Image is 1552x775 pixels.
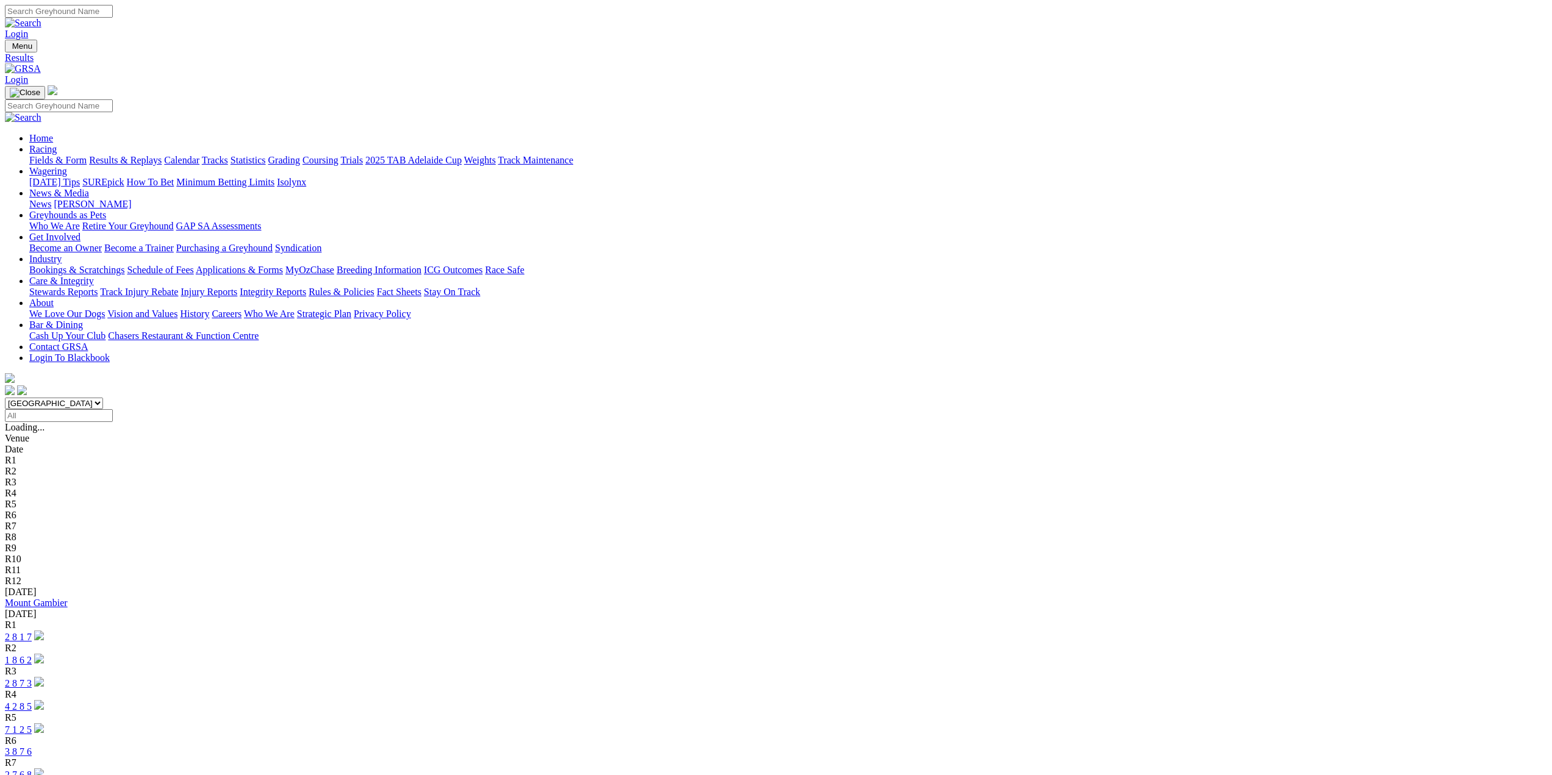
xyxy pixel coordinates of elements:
img: logo-grsa-white.png [5,373,15,383]
div: R9 [5,543,1547,554]
div: R8 [5,532,1547,543]
div: R3 [5,666,1547,677]
a: Minimum Betting Limits [176,177,274,187]
a: Home [29,133,53,143]
a: How To Bet [127,177,174,187]
div: [DATE] [5,587,1547,598]
a: Statistics [231,155,266,165]
a: 1 8 6 2 [5,655,32,665]
img: twitter.svg [17,385,27,395]
a: News & Media [29,188,89,198]
a: Become a Trainer [104,243,174,253]
div: Date [5,444,1547,455]
img: play-circle.svg [34,654,44,663]
div: Bar & Dining [29,330,1547,341]
a: Who We Are [244,309,295,319]
a: Fields & Form [29,155,87,165]
a: Breeding Information [337,265,421,275]
a: GAP SA Assessments [176,221,262,231]
a: 2025 TAB Adelaide Cup [365,155,462,165]
a: Contact GRSA [29,341,88,352]
input: Select date [5,409,113,422]
a: Become an Owner [29,243,102,253]
a: Strategic Plan [297,309,351,319]
div: R2 [5,466,1547,477]
img: Search [5,112,41,123]
a: Results & Replays [89,155,162,165]
img: GRSA [5,63,41,74]
div: About [29,309,1547,320]
img: Search [5,18,41,29]
img: Close [10,88,40,98]
a: Cash Up Your Club [29,330,105,341]
div: R11 [5,565,1547,576]
div: R7 [5,757,1547,768]
a: About [29,298,54,308]
a: Weights [464,155,496,165]
div: R12 [5,576,1547,587]
div: [DATE] [5,609,1547,620]
a: Careers [212,309,241,319]
a: 4 2 8 5 [5,701,32,712]
img: play-circle.svg [34,723,44,733]
a: Stay On Track [424,287,480,297]
a: Care & Integrity [29,276,94,286]
img: play-circle.svg [34,677,44,687]
a: Syndication [275,243,321,253]
button: Toggle navigation [5,40,37,52]
a: Tracks [202,155,228,165]
span: Menu [12,41,32,51]
a: Login [5,29,28,39]
a: Login [5,74,28,85]
div: R5 [5,712,1547,723]
div: R10 [5,554,1547,565]
div: Racing [29,155,1547,166]
a: Isolynx [277,177,306,187]
a: Rules & Policies [309,287,374,297]
a: Mount Gambier [5,598,68,608]
div: R6 [5,510,1547,521]
a: [DATE] Tips [29,177,80,187]
a: 2 8 1 7 [5,632,32,642]
div: R1 [5,620,1547,630]
div: Wagering [29,177,1547,188]
a: Privacy Policy [354,309,411,319]
a: Applications & Forms [196,265,283,275]
a: SUREpick [82,177,124,187]
a: MyOzChase [285,265,334,275]
img: facebook.svg [5,385,15,395]
div: R5 [5,499,1547,510]
a: [PERSON_NAME] [54,199,131,209]
img: play-circle.svg [34,630,44,640]
a: Race Safe [485,265,524,275]
a: Stewards Reports [29,287,98,297]
a: Get Involved [29,232,80,242]
div: News & Media [29,199,1547,210]
div: Greyhounds as Pets [29,221,1547,232]
div: Care & Integrity [29,287,1547,298]
a: Results [5,52,1547,63]
a: Purchasing a Greyhound [176,243,273,253]
div: R3 [5,477,1547,488]
a: History [180,309,209,319]
a: Who We Are [29,221,80,231]
input: Search [5,5,113,18]
div: Venue [5,433,1547,444]
a: 3 8 7 6 [5,746,32,757]
a: Bookings & Scratchings [29,265,124,275]
button: Toggle navigation [5,86,45,99]
div: R6 [5,735,1547,746]
a: Racing [29,144,57,154]
input: Search [5,99,113,112]
a: We Love Our Dogs [29,309,105,319]
div: R2 [5,643,1547,654]
a: Integrity Reports [240,287,306,297]
a: Grading [268,155,300,165]
a: 7 1 2 5 [5,724,32,735]
a: Chasers Restaurant & Function Centre [108,330,259,341]
a: Login To Blackbook [29,352,110,363]
div: R1 [5,455,1547,466]
a: Fact Sheets [377,287,421,297]
a: Track Injury Rebate [100,287,178,297]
